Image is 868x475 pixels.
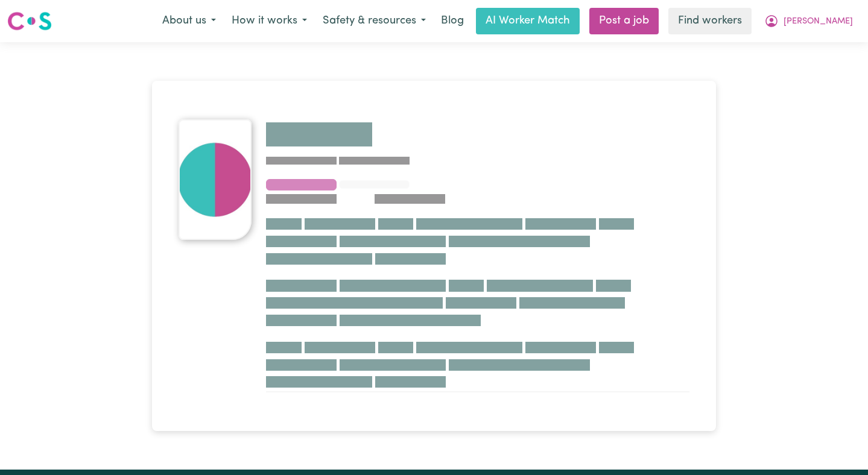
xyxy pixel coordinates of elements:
[756,8,861,34] button: My Account
[476,8,580,34] a: AI Worker Match
[315,8,434,34] button: Safety & resources
[7,7,52,35] a: Careseekers logo
[7,10,52,32] img: Careseekers logo
[154,8,224,34] button: About us
[784,15,853,28] span: [PERSON_NAME]
[589,8,659,34] a: Post a job
[224,8,315,34] button: How it works
[668,8,752,34] a: Find workers
[434,8,471,34] a: Blog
